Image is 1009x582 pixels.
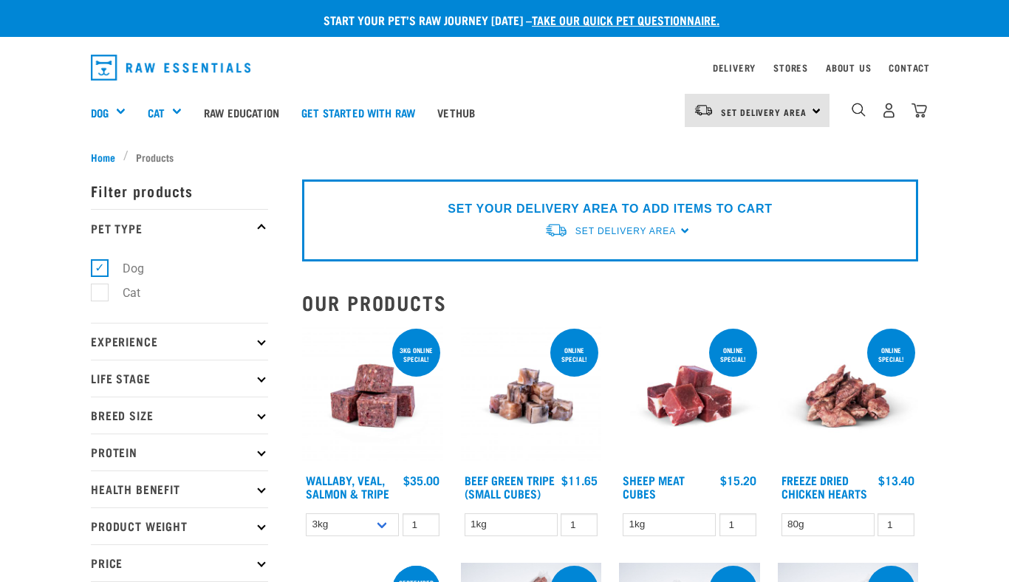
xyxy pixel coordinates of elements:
a: Delivery [713,65,756,70]
a: Vethub [426,83,486,142]
a: Get started with Raw [290,83,426,142]
nav: dropdown navigation [79,49,930,86]
p: Price [91,544,268,581]
img: Wallaby Veal Salmon Tripe 1642 [302,326,443,467]
a: Sheep Meat Cubes [623,476,685,496]
p: Protein [91,434,268,470]
p: Product Weight [91,507,268,544]
img: FD Chicken Hearts [778,326,919,467]
img: user.png [881,103,897,118]
div: 3kg online special! [392,339,440,370]
h2: Our Products [302,291,918,314]
a: Contact [889,65,930,70]
a: take our quick pet questionnaire. [532,16,719,23]
p: Pet Type [91,209,268,246]
div: ONLINE SPECIAL! [867,339,915,370]
a: Freeze Dried Chicken Hearts [781,476,867,496]
img: van-moving.png [544,222,568,238]
img: Sheep Meat [619,326,760,467]
input: 1 [561,513,598,536]
p: Filter products [91,172,268,209]
p: Health Benefit [91,470,268,507]
div: ONLINE SPECIAL! [709,339,757,370]
span: Home [91,149,115,165]
nav: breadcrumbs [91,149,918,165]
div: $35.00 [403,473,439,487]
img: home-icon-1@2x.png [852,103,866,117]
a: Beef Green Tripe (Small Cubes) [465,476,555,496]
div: $11.65 [561,473,598,487]
div: $13.40 [878,473,914,487]
input: 1 [878,513,914,536]
input: 1 [719,513,756,536]
p: Life Stage [91,360,268,397]
a: Raw Education [193,83,290,142]
p: Breed Size [91,397,268,434]
label: Cat [99,284,146,302]
img: Beef Tripe Bites 1634 [461,326,602,467]
a: Home [91,149,123,165]
a: Stores [773,65,808,70]
div: ONLINE SPECIAL! [550,339,598,370]
img: home-icon@2x.png [911,103,927,118]
a: Cat [148,104,165,121]
p: Experience [91,323,268,360]
a: Wallaby, Veal, Salmon & Tripe [306,476,389,496]
input: 1 [403,513,439,536]
label: Dog [99,259,150,278]
img: Raw Essentials Logo [91,55,250,81]
a: Dog [91,104,109,121]
p: SET YOUR DELIVERY AREA TO ADD ITEMS TO CART [448,200,772,218]
img: van-moving.png [694,103,714,117]
span: Set Delivery Area [575,226,676,236]
div: $15.20 [720,473,756,487]
span: Set Delivery Area [721,109,807,114]
a: About Us [826,65,871,70]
